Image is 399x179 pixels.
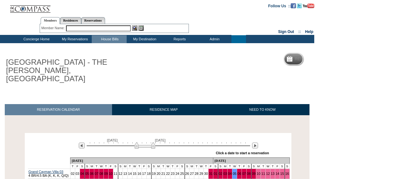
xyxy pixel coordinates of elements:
[161,169,166,179] td: 21
[99,164,104,169] td: W
[118,169,123,179] td: 12
[261,164,266,169] td: T
[233,172,236,176] a: 05
[199,169,204,179] td: 29
[218,164,223,169] td: S
[29,170,63,174] a: Grand Cayman Villa 03
[75,169,80,179] td: 03
[261,172,265,176] a: 11
[268,3,291,8] td: Follow Us ::
[251,164,256,169] td: S
[185,169,190,179] td: 26
[15,35,57,43] td: Concierge Home
[305,30,313,34] a: Help
[137,169,142,179] td: 16
[298,30,301,34] span: ::
[291,3,296,8] img: Become our fan on Facebook
[80,164,84,169] td: S
[237,164,242,169] td: T
[138,25,144,31] img: Reservations
[170,169,175,179] td: 23
[196,35,231,43] td: Admin
[256,172,260,176] a: 10
[214,172,217,176] a: 01
[223,172,227,176] a: 03
[204,169,209,179] td: 30
[275,164,280,169] td: F
[162,35,196,43] td: Reports
[297,3,302,7] a: Follow us on Twitter
[216,151,269,155] div: Click a date to start a reservation
[151,169,156,179] td: 19
[219,172,223,176] a: 02
[112,104,216,115] a: RESIDENCE MAP
[103,164,108,169] td: T
[180,164,184,169] td: S
[123,164,128,169] td: M
[242,172,246,176] a: 07
[266,172,270,176] a: 12
[170,164,175,169] td: T
[252,172,256,176] a: 09
[132,25,137,31] img: View
[146,164,151,169] td: S
[246,164,251,169] td: S
[99,172,103,176] a: 08
[90,164,94,169] td: M
[266,164,270,169] td: W
[156,169,161,179] td: 20
[90,172,94,176] a: 06
[297,3,302,8] img: Follow us on Twitter
[285,172,289,176] a: 16
[118,164,123,169] td: S
[156,164,161,169] td: M
[132,164,137,169] td: W
[80,172,84,176] a: 04
[70,164,75,169] td: T
[190,169,194,179] td: 27
[199,164,204,169] td: W
[128,164,132,169] td: T
[215,104,309,115] a: NEED TO KNOW
[41,25,66,31] div: Member Name:
[60,17,81,24] a: Residences
[132,169,137,179] td: 15
[270,164,275,169] td: T
[104,172,108,176] a: 09
[81,17,105,24] a: Reservations
[247,172,251,176] a: 08
[228,164,232,169] td: T
[128,169,132,179] td: 14
[5,104,112,115] a: RESERVATION CALENDAR
[161,164,166,169] td: T
[75,164,80,169] td: F
[175,169,180,179] td: 24
[142,164,146,169] td: F
[28,169,70,179] td: 4 BR/4.5 BA (K, K, K, Q/Q)
[41,17,60,24] a: Members
[127,35,162,43] td: My Destination
[113,169,118,179] td: 11
[242,164,246,169] td: F
[280,172,284,176] a: 15
[209,172,213,176] a: 31
[271,172,275,176] a: 13
[79,143,85,149] img: Previous
[232,164,237,169] td: W
[85,172,89,176] a: 05
[190,164,194,169] td: M
[256,164,261,169] td: M
[166,169,170,179] td: 22
[303,3,314,7] a: Subscribe to our YouTube Channel
[166,164,170,169] td: W
[109,172,113,176] a: 10
[223,164,228,169] td: M
[303,3,314,8] img: Subscribe to our YouTube Channel
[107,138,118,142] span: [DATE]
[85,164,90,169] td: S
[194,164,199,169] td: T
[175,164,180,169] td: F
[146,169,151,179] td: 18
[228,172,232,176] a: 04
[208,164,213,169] td: F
